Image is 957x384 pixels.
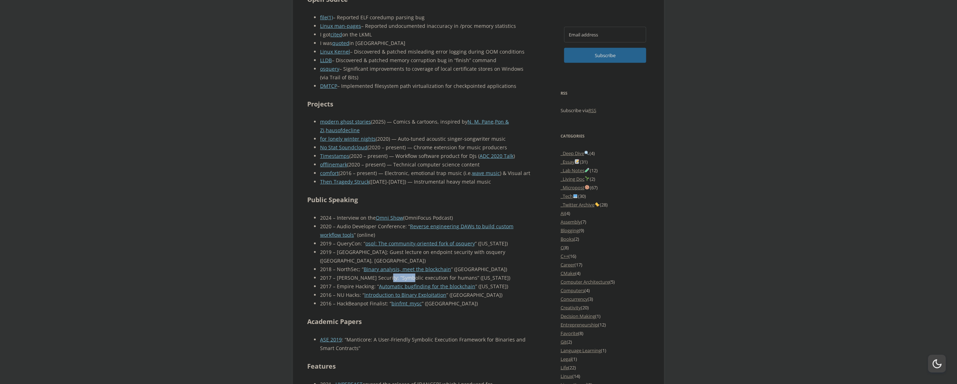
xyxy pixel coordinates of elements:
[588,107,596,114] a: RSS
[561,286,650,295] li: (4)
[561,218,650,226] li: (7)
[561,270,575,276] a: CMake
[561,166,650,175] li: (12)
[320,222,530,239] li: 2020 – Audio Developer Conference: “ ” (online)
[480,153,513,159] a: ADC 2020 Talk
[391,300,422,307] a: binfmt_mysc
[561,158,650,166] li: (31)
[561,372,650,380] li: (14)
[320,336,342,343] a: ASE 2019
[561,329,650,338] li: (8)
[561,321,598,328] a: Entrepreneurship
[320,161,347,168] a: offlinemark
[561,192,650,200] li: (30)
[307,99,530,109] h2: Projects
[320,135,530,143] li: (2020) — Auto-tuned acoustic singer-songwriter music
[561,219,581,225] a: Assembly
[320,23,361,29] a: Linux man-pages
[332,40,349,46] a: quoted
[561,175,650,183] li: (2)
[561,243,650,252] li: (8)
[332,57,496,64] span: – Discovered & patched memory corruption bug in “finish” command
[561,201,600,208] a: _Twitter Archive
[320,82,530,90] li: – Implemented filesystem path virtualization for checkpointed applications
[561,260,650,269] li: (17)
[561,200,650,209] li: (28)
[561,252,650,260] li: (16)
[320,223,513,238] a: Reverse engineering DAWs to build custom workflow tools
[561,235,650,243] li: (2)
[561,132,650,140] h3: Categories
[561,106,650,115] p: Subscribe via
[561,269,650,278] li: (4)
[472,170,500,176] a: wave music
[561,330,578,336] a: Favorite
[320,118,371,125] a: modern ghost stories
[561,364,568,371] a: Life
[330,31,342,38] a: cited
[561,355,650,363] li: (1)
[564,48,646,63] button: Subscribe
[561,287,584,294] a: Computers
[561,159,580,165] a: _Essay
[379,283,475,290] a: Automatic bugfinding for the blockchain
[320,65,530,82] li: – Significant improvements to coverage of local certificate stores on Windows (via Trail of Bits)
[320,299,530,308] li: 2016 – HackBeanpot Finalist: “ ” ([GEOGRAPHIC_DATA])
[561,363,650,372] li: (22)
[561,373,572,379] a: Linux
[561,303,650,312] li: (20)
[561,338,650,346] li: (2)
[320,152,530,160] li: (2020 – present) — Workflow software product for DJs ( )
[561,176,590,182] a: _Living Doc
[561,89,650,98] h3: RSS
[320,48,530,56] li: – Discovered & patched misleading error logging during OOM conditions
[320,178,530,186] li: ([DATE]-[DATE]) — Instrumental heavy metal music
[561,304,581,311] a: Creativity
[320,83,337,89] a: DMTCP
[467,118,493,125] a: N. M. Pane
[307,195,530,205] h2: Public Speaking
[320,14,333,21] a: file(1)
[320,265,530,274] li: 2018 – NorthSec; “ ” ([GEOGRAPHIC_DATA])
[320,160,530,169] li: (2020 – present) — Technical computer science content
[320,178,369,185] a: Then Tragedy Struck
[320,30,530,39] li: I got on the LKML
[573,194,578,198] img: 💻
[561,184,590,191] a: _Micropost
[320,335,530,353] li: : “Manticore: A User-Friendly Symbolic Execution Framework for Binaries and Smart Contracts”
[561,227,579,234] a: Blogging
[320,170,339,176] a: comfort
[320,57,332,64] a: LLDB
[320,214,530,222] li: 2024 – Interview on the (OmniFocus Podcast)
[320,13,530,22] li: – Reported ELF coredump parsing bug
[320,153,349,159] a: Timestamps
[320,274,530,282] li: 2017 – [PERSON_NAME] Security: “Symbolic execution for humans” ([US_STATE])
[561,347,601,354] a: Language Learning
[320,248,530,265] li: 2019 – [GEOGRAPHIC_DATA]; Guest lecture on endpoint security with osquery ([GEOGRAPHIC_DATA], [GE...
[561,295,650,303] li: (3)
[320,144,368,151] a: No Stat Soundcloud
[561,253,568,259] a: C++
[561,226,650,235] li: (9)
[561,193,578,199] a: _Tech
[320,48,350,55] a: Linux Kernel
[561,167,590,174] a: _Lab Notes
[561,210,565,216] a: AI
[585,168,589,173] img: 🧪
[320,39,530,48] li: I was in [GEOGRAPHIC_DATA]
[376,214,403,221] a: Omni Show
[364,291,446,298] a: Introduction to Binary Exploitation
[561,236,574,242] a: Books
[307,316,530,327] h2: Academic Papers
[307,361,530,371] h2: Features
[561,149,650,158] li: (4)
[320,22,530,30] li: – Reported undocumented inaccuracy in /proc memory statistics
[561,296,588,302] a: Concurrency
[561,209,650,218] li: (4)
[320,291,530,299] li: 2016 – NU Hacks: “ ” ([GEOGRAPHIC_DATA])
[320,143,530,152] li: (2020 – present) — Chrome extension for music producers
[561,346,650,355] li: (1)
[585,176,589,181] img: 🌱
[561,313,595,319] a: Decision Making
[320,118,530,135] li: (2025) — Comics & cartoons, inspired by , ,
